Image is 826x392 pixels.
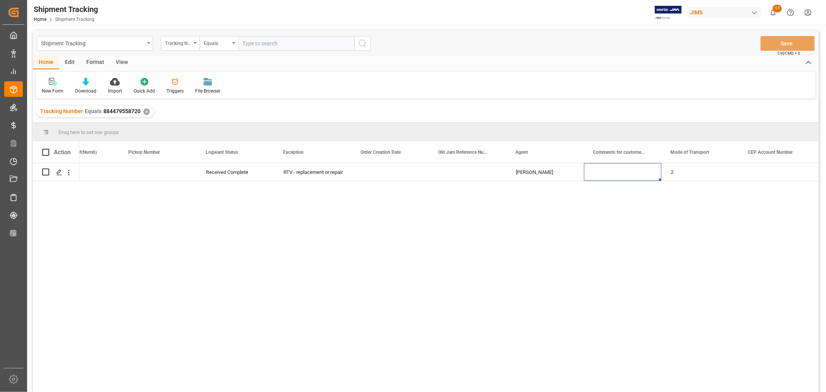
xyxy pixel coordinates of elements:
span: Ctrl/CMD + S [778,50,800,56]
div: RTV - replacement or repair [283,163,342,181]
span: Drag here to set row groups [58,129,119,135]
div: ✕ [143,108,150,115]
div: Quick Add [134,88,155,95]
img: Exertis%20JAM%20-%20Email%20Logo.jpg_1722504956.jpg [655,6,682,19]
button: show 17 new notifications [764,4,782,21]
span: Tracking Number [40,108,83,114]
span: CEP Account Number [748,150,793,155]
input: Type to search [238,36,354,51]
span: 884479558720 [103,108,141,114]
div: Equals [204,38,230,47]
span: Comments for customers ([PERSON_NAME]) [593,150,645,155]
div: Format [81,56,110,69]
div: 2 [661,163,739,181]
span: Old Jam Reference Number [438,150,490,155]
div: Edit [59,56,81,69]
span: Comments Ref(Numb) [51,150,97,155]
div: Received Complete [206,163,265,181]
button: Help Center [782,4,799,21]
div: Triggers [167,88,184,95]
div: Home [33,56,59,69]
button: open menu [37,36,153,51]
span: Order Creation Date [361,150,401,155]
span: Equals [85,108,101,114]
div: File Browser [195,88,220,95]
span: Agent [515,150,528,155]
button: JIMS [687,5,764,20]
div: View [110,56,134,69]
span: Mode of Transport [670,150,709,155]
button: Save [761,36,815,51]
a: Home [34,17,46,22]
span: Pickup Number [128,150,160,155]
div: Shipment Tracking [34,3,98,15]
div: Import [108,88,122,95]
span: Exception [283,150,304,155]
div: Action [54,149,70,156]
div: Tracking Number [165,38,191,47]
div: [PERSON_NAME] [516,163,575,181]
span: 17 [773,5,782,12]
div: Shipment Tracking [41,38,144,48]
div: New Form [42,88,64,95]
div: Press SPACE to select this row. [33,163,79,181]
button: open menu [199,36,238,51]
button: open menu [161,36,199,51]
span: Logward Status [206,150,238,155]
div: JIMS [687,7,761,18]
button: search button [354,36,371,51]
div: Download [75,88,96,95]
